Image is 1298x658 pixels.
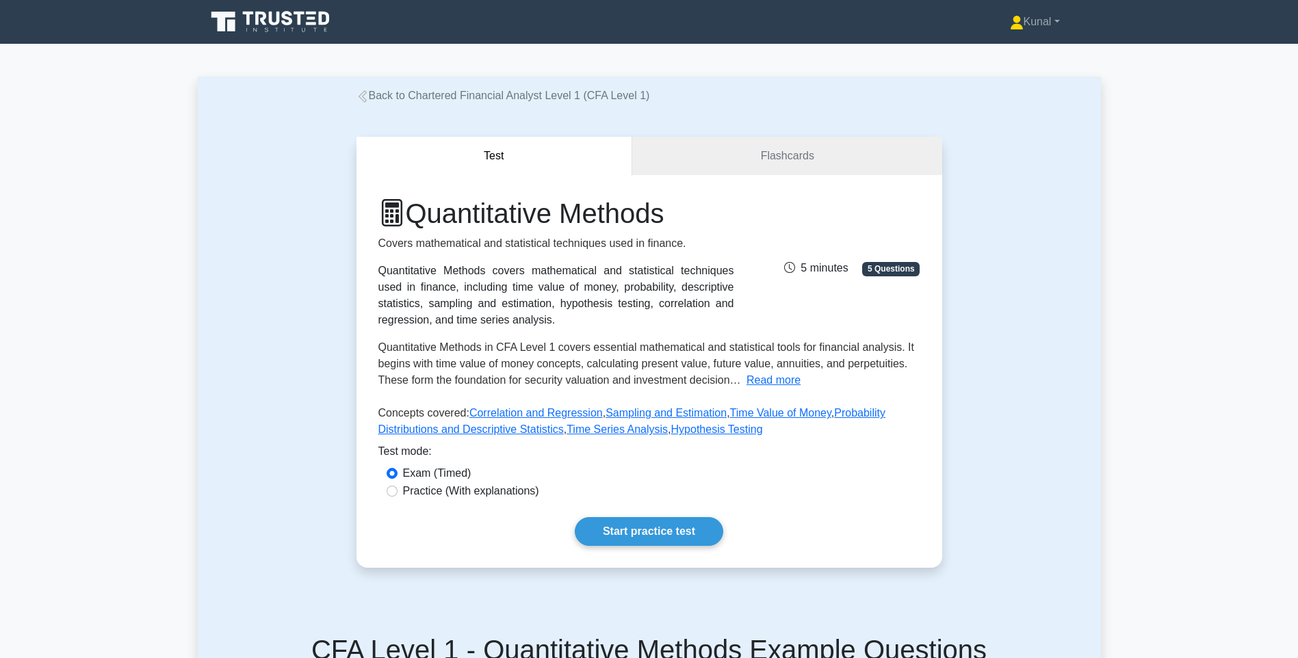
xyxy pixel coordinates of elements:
label: Practice (With explanations) [403,483,539,499]
p: Concepts covered: , , , , , [378,405,920,443]
span: Quantitative Methods in CFA Level 1 covers essential mathematical and statistical tools for finan... [378,341,915,386]
h1: Quantitative Methods [378,197,734,230]
a: Correlation and Regression [469,407,603,419]
label: Exam (Timed) [403,465,471,482]
button: Read more [747,372,801,389]
a: Time Series Analysis [567,423,668,435]
button: Test [356,137,633,176]
span: 5 minutes [784,262,848,274]
p: Covers mathematical and statistical techniques used in finance. [378,235,734,252]
a: Back to Chartered Financial Analyst Level 1 (CFA Level 1) [356,90,650,101]
div: Quantitative Methods covers mathematical and statistical techniques used in finance, including ti... [378,263,734,328]
a: Sampling and Estimation [606,407,727,419]
a: Time Value of Money [730,407,831,419]
a: Start practice test [575,517,723,546]
span: 5 Questions [862,262,920,276]
a: Hypothesis Testing [671,423,763,435]
a: Flashcards [632,137,942,176]
div: Test mode: [378,443,920,465]
a: Kunal [977,8,1093,36]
